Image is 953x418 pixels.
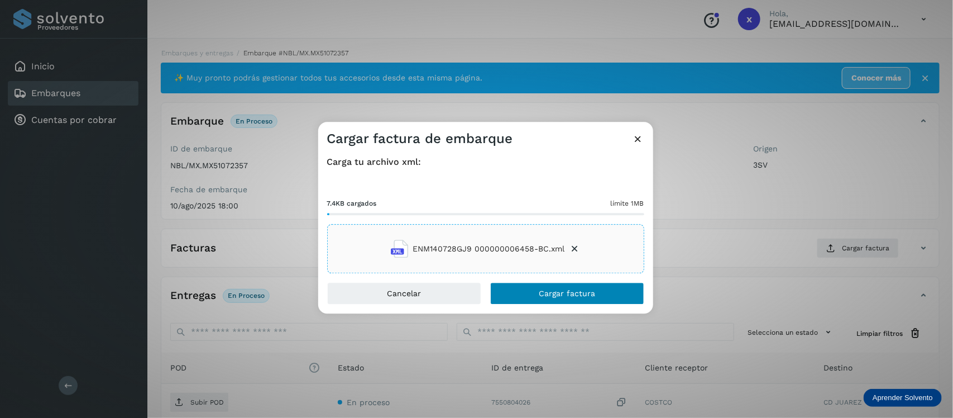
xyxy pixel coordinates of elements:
span: Cancelar [387,290,421,298]
span: Cargar factura [539,290,595,298]
button: Cancelar [327,283,481,305]
div: Aprender Solvento [864,389,942,407]
button: Cargar factura [490,283,644,305]
span: límite 1MB [611,199,644,209]
p: Aprender Solvento [873,393,933,402]
span: ENM140728GJ9 000000006458-BC.xml [413,243,565,255]
h3: Cargar factura de embarque [327,131,513,147]
h4: Carga tu archivo xml: [327,156,644,167]
span: 7.4KB cargados [327,199,377,209]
